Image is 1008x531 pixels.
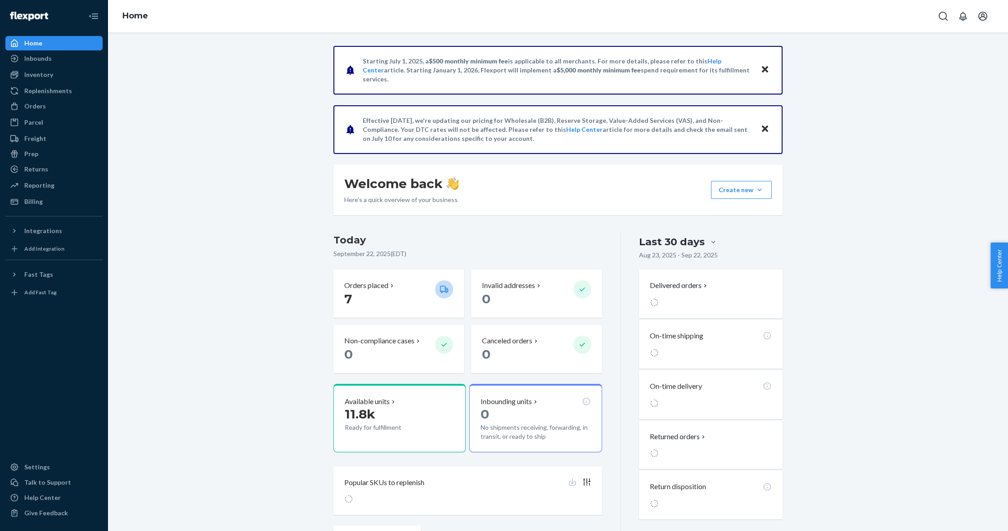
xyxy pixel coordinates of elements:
a: Settings [5,460,103,474]
p: No shipments receiving, forwarding, in transit, or ready to ship [481,423,590,441]
button: Help Center [990,243,1008,288]
p: Available units [345,396,390,407]
span: $5,000 monthly minimum fee [557,66,641,74]
a: Parcel [5,115,103,130]
p: Non-compliance cases [344,336,414,346]
button: Close [759,63,771,76]
button: Open account menu [974,7,992,25]
button: Close [759,123,771,136]
button: Invalid addresses 0 [471,270,602,318]
p: Canceled orders [482,336,532,346]
a: Returns [5,162,103,176]
div: Inventory [24,70,53,79]
p: Popular SKUs to replenish [344,477,424,488]
div: Help Center [24,493,61,502]
button: Canceled orders 0 [471,325,602,373]
p: Starting July 1, 2025, a is applicable to all merchants. For more details, please refer to this a... [363,57,752,84]
p: September 22, 2025 ( EDT ) [333,249,602,258]
button: Fast Tags [5,267,103,282]
button: Delivered orders [650,280,709,291]
button: Close Navigation [85,7,103,25]
div: Prep [24,149,38,158]
div: Integrations [24,226,62,235]
button: Orders placed 7 [333,270,464,318]
span: 11.8k [345,406,375,422]
span: 0 [481,406,489,422]
p: Ready for fulfillment [345,423,428,432]
a: Freight [5,131,103,146]
p: Orders placed [344,280,388,291]
div: Orders [24,102,46,111]
div: Returns [24,165,48,174]
div: Talk to Support [24,478,71,487]
a: Billing [5,194,103,209]
span: 7 [344,291,352,306]
p: Here’s a quick overview of your business [344,195,459,204]
div: Add Fast Tag [24,288,57,296]
div: Add Integration [24,245,64,252]
a: Help Center [5,490,103,505]
ol: breadcrumbs [115,3,155,29]
span: $500 monthly minimum fee [429,57,508,65]
a: Replenishments [5,84,103,98]
button: Non-compliance cases 0 [333,325,464,373]
h1: Welcome back [344,175,459,192]
h3: Today [333,233,602,247]
span: 0 [482,291,490,306]
button: Open notifications [954,7,972,25]
span: 0 [344,346,353,362]
img: Flexport logo [10,12,48,21]
button: Create new [711,181,772,199]
button: Integrations [5,224,103,238]
a: Home [5,36,103,50]
div: Freight [24,134,46,143]
div: Inbounds [24,54,52,63]
a: Home [122,11,148,21]
p: On-time delivery [650,381,702,391]
a: Inbounds [5,51,103,66]
button: Open Search Box [934,7,952,25]
p: Aug 23, 2025 - Sep 22, 2025 [639,251,718,260]
p: Invalid addresses [482,280,535,291]
button: Talk to Support [5,475,103,490]
div: Fast Tags [24,270,53,279]
p: Inbounding units [481,396,532,407]
div: Give Feedback [24,508,68,517]
img: hand-wave emoji [446,177,459,190]
p: On-time shipping [650,331,703,341]
button: Returned orders [650,432,707,442]
a: Add Integration [5,242,103,256]
p: Effective [DATE], we're updating our pricing for Wholesale (B2B), Reserve Storage, Value-Added Se... [363,116,752,143]
a: Reporting [5,178,103,193]
p: Return disposition [650,481,706,492]
a: Add Fast Tag [5,285,103,300]
div: Last 30 days [639,235,705,249]
a: Inventory [5,67,103,82]
a: Orders [5,99,103,113]
a: Prep [5,147,103,161]
button: Available units11.8kReady for fulfillment [333,384,466,452]
div: Settings [24,463,50,472]
a: Help Center [566,126,603,133]
button: Inbounding units0No shipments receiving, forwarding, in transit, or ready to ship [469,384,602,452]
div: Reporting [24,181,54,190]
div: Replenishments [24,86,72,95]
div: Billing [24,197,43,206]
button: Give Feedback [5,506,103,520]
div: Home [24,39,42,48]
div: Parcel [24,118,43,127]
span: 0 [482,346,490,362]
